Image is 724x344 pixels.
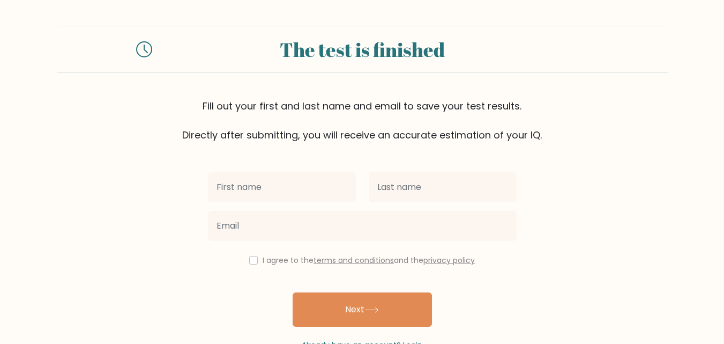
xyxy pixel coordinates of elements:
input: Email [208,211,517,241]
input: First name [208,172,356,202]
div: Fill out your first and last name and email to save your test results. Directly after submitting,... [57,99,668,142]
a: terms and conditions [314,255,394,266]
a: privacy policy [423,255,475,266]
input: Last name [369,172,517,202]
label: I agree to the and the [263,255,475,266]
div: The test is finished [165,35,559,64]
button: Next [293,292,432,327]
